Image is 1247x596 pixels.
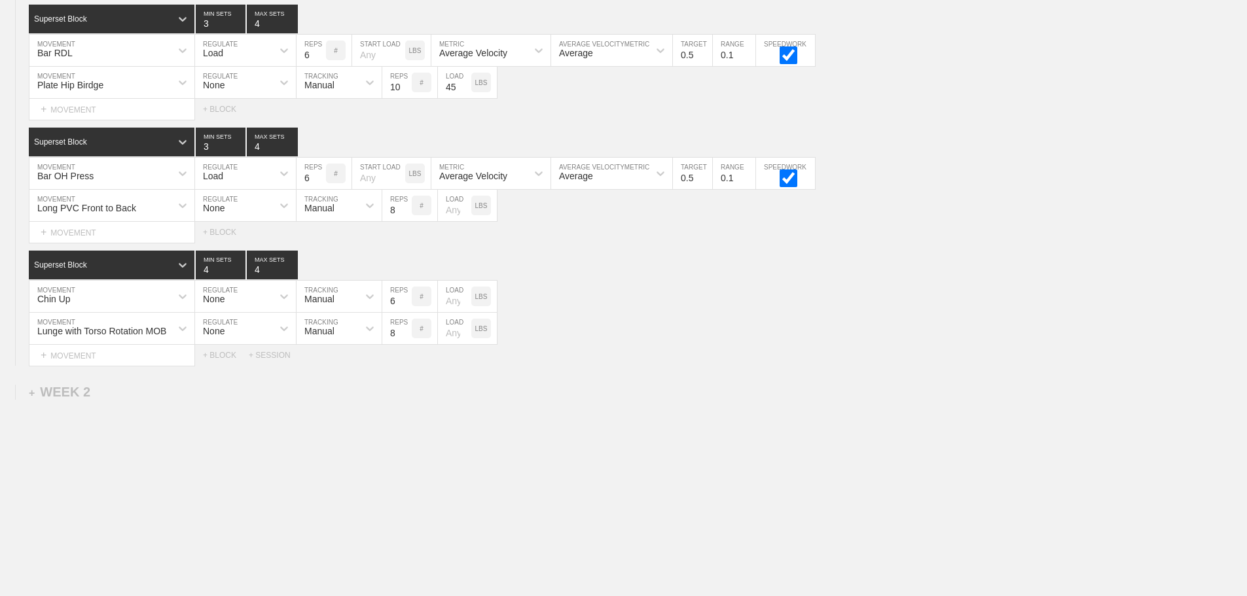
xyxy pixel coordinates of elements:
iframe: Chat Widget [1011,444,1247,596]
div: Load [203,171,223,181]
p: LBS [409,47,422,54]
div: WEEK 2 [29,385,90,400]
div: Bar RDL [37,48,73,58]
div: Plate Hip Birdge [37,80,103,90]
div: None [203,326,225,336]
div: Manual [304,326,334,336]
div: Chin Up [37,294,71,304]
div: None [203,203,225,213]
p: LBS [475,202,488,209]
input: Any [438,67,471,98]
p: # [334,47,338,54]
div: Long PVC Front to Back [37,203,136,213]
p: # [420,202,424,209]
input: Any [438,281,471,312]
p: LBS [475,79,488,86]
p: # [334,170,338,177]
div: Average Velocity [439,48,507,58]
p: LBS [475,325,488,332]
p: # [420,293,424,300]
div: Average [559,48,593,58]
input: None [247,128,298,156]
div: Average [559,171,593,181]
input: None [247,5,298,33]
div: + BLOCK [203,228,249,237]
input: Any [352,158,405,189]
span: + [41,103,46,114]
div: Average Velocity [439,171,507,181]
div: None [203,294,225,304]
div: MOVEMENT [29,99,195,120]
div: None [203,80,225,90]
span: + [41,226,46,237]
div: Manual [304,203,334,213]
div: + SESSION [249,351,301,360]
p: LBS [409,170,422,177]
p: LBS [475,293,488,300]
div: Superset Block [34,137,87,147]
div: Bar OH Press [37,171,94,181]
input: Any [438,313,471,344]
div: MOVEMENT [29,222,195,243]
div: + BLOCK [203,351,249,360]
span: + [41,349,46,360]
p: # [420,79,424,86]
input: None [247,251,298,279]
div: Manual [304,80,334,90]
div: Superset Block [34,260,87,270]
span: + [29,387,35,398]
input: Any [352,35,405,66]
div: + BLOCK [203,105,249,114]
div: Manual [304,294,334,304]
div: MOVEMENT [29,345,195,366]
p: # [420,325,424,332]
div: Load [203,48,223,58]
div: Lunge with Torso Rotation MOB [37,326,166,336]
input: Any [438,190,471,221]
div: Superset Block [34,14,87,24]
